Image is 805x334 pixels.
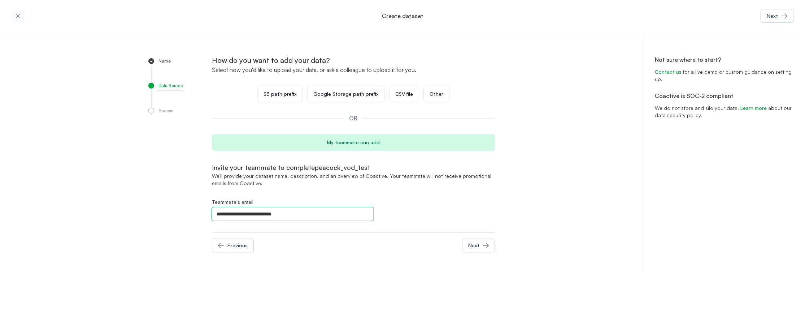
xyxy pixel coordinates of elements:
[343,114,363,123] div: OR
[767,12,778,20] div: Next
[327,139,380,146] div: My teammate can add
[740,105,767,111] a: Learn more
[212,162,495,172] h2: Invite your teammate to complete peacock_vod_test
[655,91,793,100] h2: Coactive is SOC-2 compliant
[264,90,297,98] p: S3 path prefix
[655,64,793,91] p: for a live demo or custom guidance on setting up.
[655,69,682,75] a: Contact us
[655,55,793,64] h2: Not sure where to start?
[227,242,248,249] div: Previous
[212,172,495,187] p: We'll provide your dataset name, description, and an overview of Coactive. Your teammate will not...
[430,90,443,98] p: Other
[212,198,374,206] label: Teammate's email
[313,90,379,98] p: Google Storage path prefix
[212,134,495,151] button: My teammate can add
[462,239,495,252] button: Next
[761,9,793,23] button: Next
[212,65,495,74] p: Select how you'd like to upload your data, or ask a colleague to upload it for you.
[212,239,254,252] button: Previous
[158,108,173,115] p: Access
[655,100,793,128] p: We do not store and silo your data. about our data security policy.
[395,90,413,98] p: CSV file
[158,58,171,65] p: Name
[158,83,183,90] p: Data Source
[212,55,495,65] h1: How do you want to add your data?
[468,242,479,249] div: Next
